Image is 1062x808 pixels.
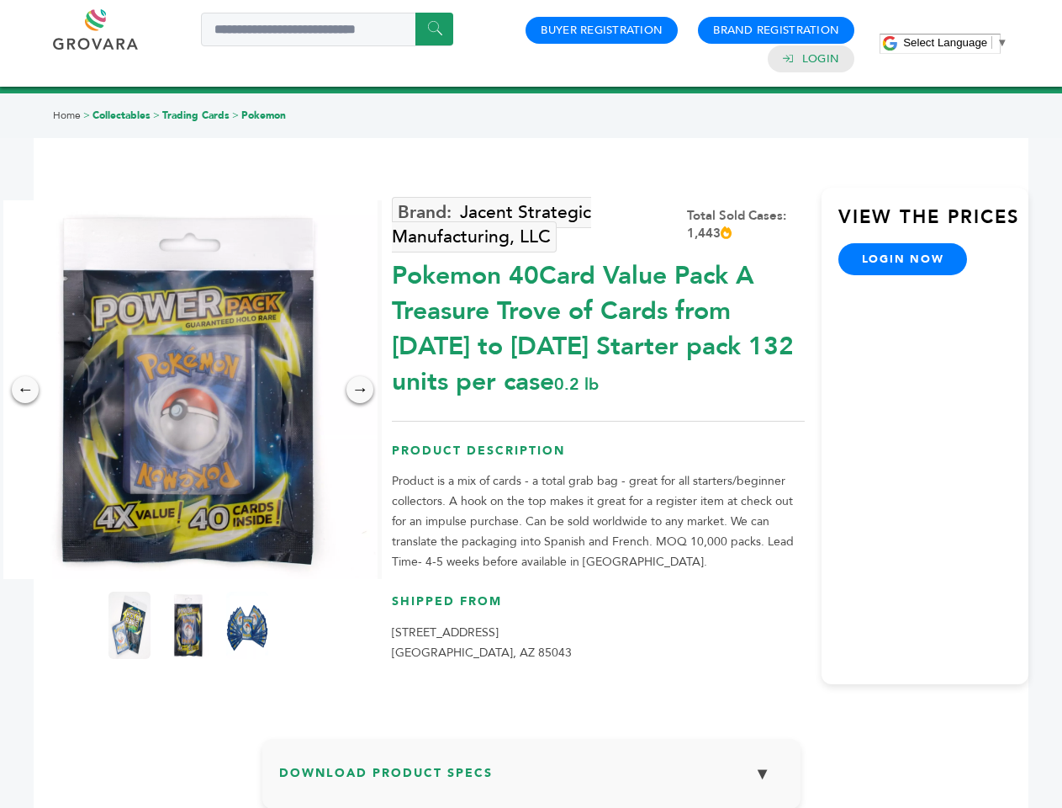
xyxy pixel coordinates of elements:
a: Home [53,109,81,122]
span: ▼ [996,36,1007,49]
span: > [83,109,90,122]
a: Login [802,51,839,66]
span: ​ [991,36,992,49]
a: Pokemon [241,109,286,122]
p: [STREET_ADDRESS] [GEOGRAPHIC_DATA], AZ 85043 [392,623,805,663]
a: Collectables [92,109,151,122]
img: Pokemon 40-Card Value Pack – A Treasure Trove of Cards from 1996 to 2024 - Starter pack! 132 unit... [108,592,151,659]
button: ▼ [742,756,784,792]
a: login now [838,243,968,275]
h3: View the Prices [838,205,1028,243]
a: Trading Cards [162,109,230,122]
div: Pokemon 40Card Value Pack A Treasure Trove of Cards from [DATE] to [DATE] Starter pack 132 units ... [392,250,805,400]
a: Brand Registration [713,23,839,38]
h3: Download Product Specs [279,756,784,805]
span: > [153,109,160,122]
h3: Product Description [392,443,805,472]
div: ← [12,376,39,403]
span: 0.2 lb [554,373,599,396]
input: Search a product or brand... [201,13,453,46]
div: Total Sold Cases: 1,443 [687,207,805,242]
img: Pokemon 40-Card Value Pack – A Treasure Trove of Cards from 1996 to 2024 - Starter pack! 132 unit... [167,592,209,659]
a: Buyer Registration [541,23,663,38]
h3: Shipped From [392,593,805,623]
a: Select Language​ [903,36,1007,49]
span: > [232,109,239,122]
span: Select Language [903,36,987,49]
a: Jacent Strategic Manufacturing, LLC [392,197,591,252]
p: Product is a mix of cards - a total grab bag - great for all starters/beginner collectors. A hook... [392,471,805,572]
img: Pokemon 40-Card Value Pack – A Treasure Trove of Cards from 1996 to 2024 - Starter pack! 132 unit... [226,592,268,659]
div: → [346,376,373,403]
